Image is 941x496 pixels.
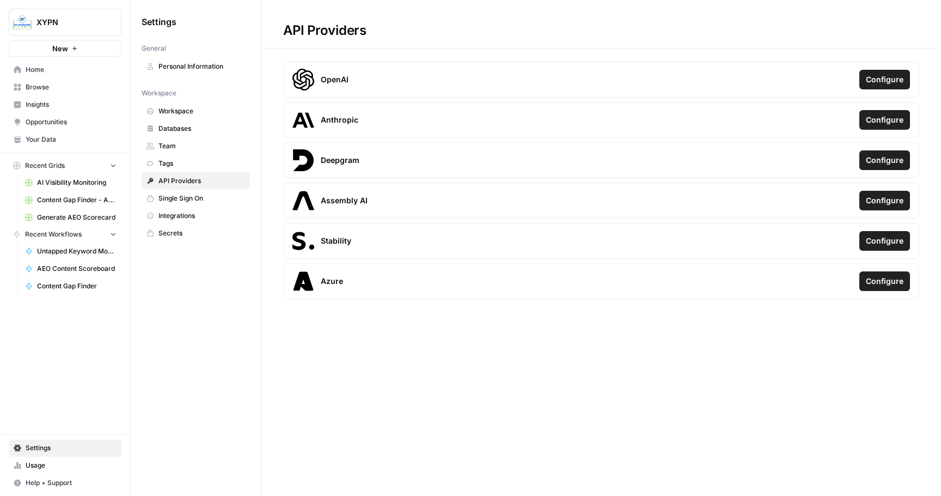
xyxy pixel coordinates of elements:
a: Browse [9,78,121,96]
span: Settings [142,15,176,28]
span: Content Gap Finder [37,281,117,291]
a: Databases [142,120,250,137]
span: OpenAI [321,74,349,85]
span: AEO Content Scoreboard [37,264,117,274]
button: Recent Grids [9,158,121,174]
span: Tags [158,159,245,168]
span: Your Data [26,135,117,144]
span: Databases [158,124,245,134]
span: Configure [866,195,903,206]
button: Configure [859,150,910,170]
span: AI Visibility Monitoring [37,178,117,187]
span: Azure [321,276,343,287]
span: Single Sign On [158,193,245,203]
a: Workspace [142,102,250,120]
button: Configure [859,231,910,251]
a: Team [142,137,250,155]
span: Anthropic [321,114,358,125]
a: Generate AEO Scorecard [20,209,121,226]
a: AEO Content Scoreboard [20,260,121,277]
span: General [142,44,166,53]
span: API Providers [158,176,245,186]
a: Personal Information [142,58,250,75]
span: Configure [866,276,903,287]
span: New [52,43,68,54]
span: Configure [866,74,903,85]
span: Content Gap Finder - Articles We Haven't Covered [37,195,117,205]
button: Workspace: XYPN [9,9,121,36]
a: Tags [142,155,250,172]
span: Assembly AI [321,195,368,206]
span: Deepgram [321,155,359,166]
a: Insights [9,96,121,113]
button: Help + Support [9,474,121,492]
span: Secrets [158,228,245,238]
button: New [9,40,121,57]
a: Content Gap Finder - Articles We Haven't Covered [20,191,121,209]
a: Content Gap Finder [20,277,121,295]
span: Configure [866,235,903,246]
span: Personal Information [158,62,245,71]
span: Opportunities [26,117,117,127]
span: Workspace [142,88,176,98]
span: Settings [26,443,117,453]
span: Configure [866,155,903,166]
a: Your Data [9,131,121,148]
a: Integrations [142,207,250,225]
a: Opportunities [9,113,121,131]
a: Single Sign On [142,190,250,207]
span: Help + Support [26,478,117,488]
a: Usage [9,457,121,474]
a: API Providers [142,172,250,190]
a: Settings [9,439,121,457]
span: Team [158,141,245,151]
span: Recent Workflows [25,229,82,239]
a: Secrets [142,225,250,242]
div: API Providers [261,22,388,39]
span: Configure [866,114,903,125]
button: Configure [859,271,910,291]
button: Configure [859,70,910,89]
span: Home [26,65,117,75]
span: Untapped Keyword Monitoring | Scheduled Weekly [37,246,117,256]
a: Untapped Keyword Monitoring | Scheduled Weekly [20,243,121,260]
a: AI Visibility Monitoring [20,174,121,191]
a: Home [9,61,121,78]
button: Configure [859,191,910,210]
img: XYPN Logo [13,13,32,32]
span: Integrations [158,211,245,221]
span: Usage [26,461,117,470]
span: Workspace [158,106,245,116]
span: Insights [26,100,117,110]
span: Recent Grids [25,161,65,171]
span: Stability [321,235,351,246]
button: Configure [859,110,910,130]
span: Browse [26,82,117,92]
button: Recent Workflows [9,226,121,243]
span: Generate AEO Scorecard [37,213,117,222]
span: XYPN [36,17,102,28]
